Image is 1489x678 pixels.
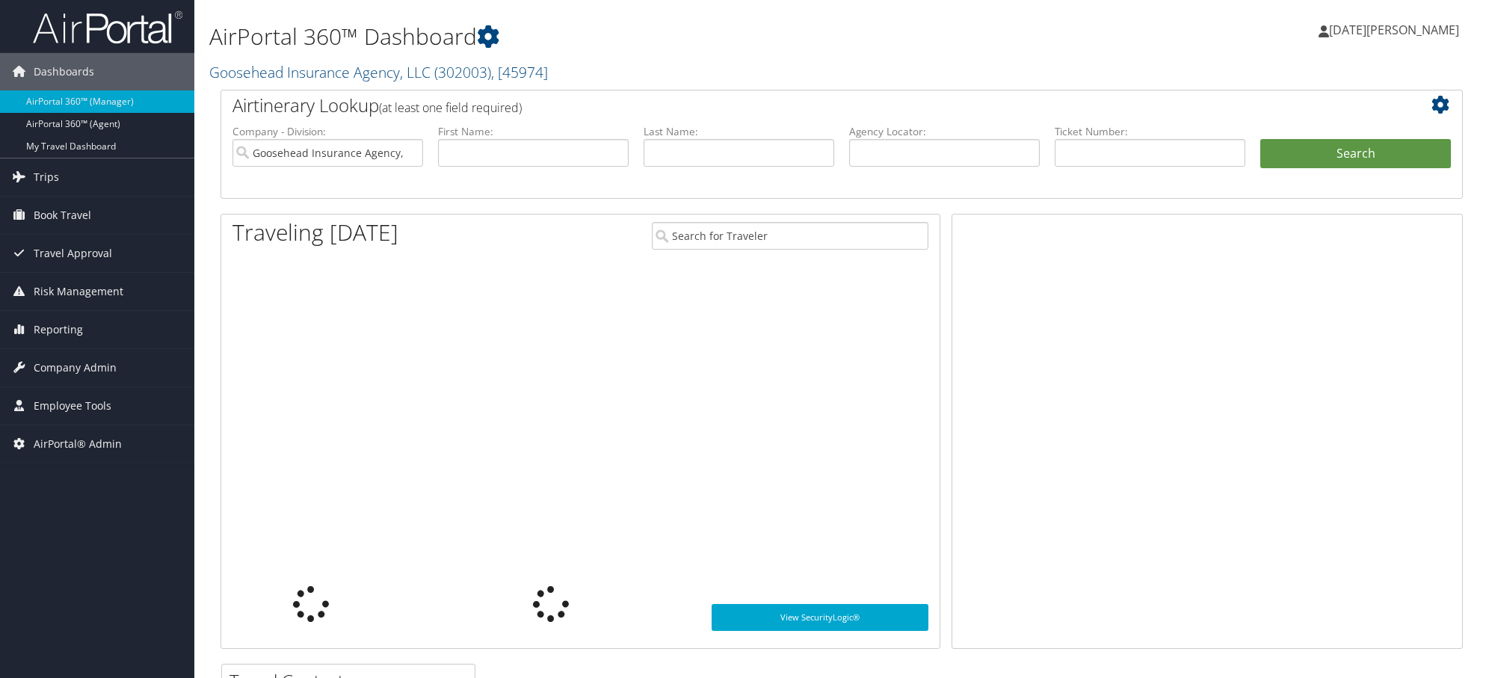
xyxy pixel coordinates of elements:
[652,222,929,250] input: Search for Traveler
[491,62,548,82] span: , [ 45974 ]
[644,124,834,139] label: Last Name:
[34,235,112,272] span: Travel Approval
[33,10,182,45] img: airportal-logo.png
[712,604,928,631] a: View SecurityLogic®
[34,387,111,425] span: Employee Tools
[232,93,1348,118] h2: Airtinerary Lookup
[34,197,91,234] span: Book Travel
[1319,7,1474,52] a: [DATE][PERSON_NAME]
[434,62,491,82] span: ( 302003 )
[438,124,629,139] label: First Name:
[209,21,1052,52] h1: AirPortal 360™ Dashboard
[34,158,59,196] span: Trips
[34,273,123,310] span: Risk Management
[209,62,548,82] a: Goosehead Insurance Agency, LLC
[1329,22,1459,38] span: [DATE][PERSON_NAME]
[379,99,522,116] span: (at least one field required)
[232,217,398,248] h1: Traveling [DATE]
[34,311,83,348] span: Reporting
[849,124,1040,139] label: Agency Locator:
[34,349,117,386] span: Company Admin
[34,425,122,463] span: AirPortal® Admin
[34,53,94,90] span: Dashboards
[232,124,423,139] label: Company - Division:
[1260,139,1451,169] button: Search
[1055,124,1245,139] label: Ticket Number:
